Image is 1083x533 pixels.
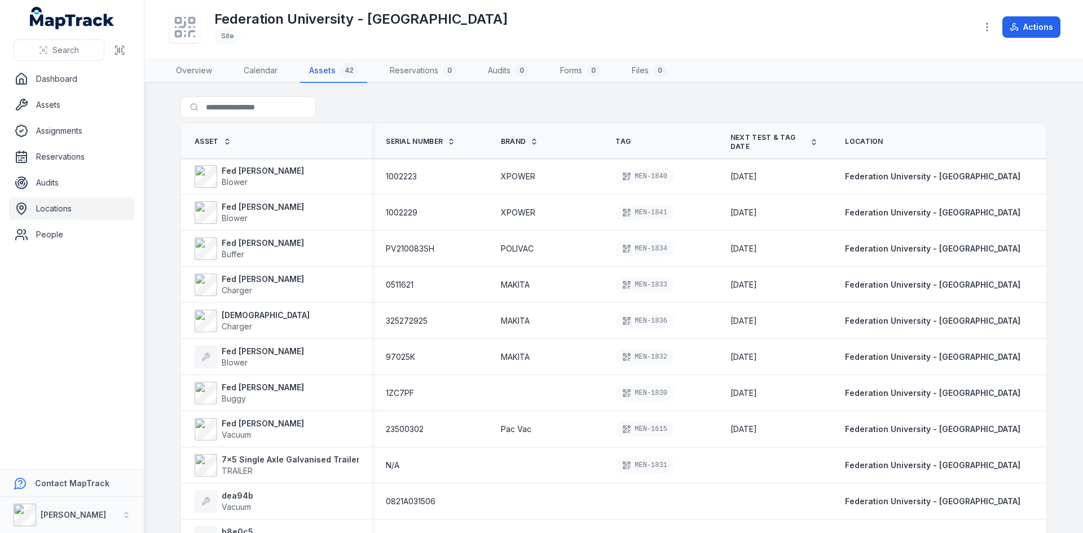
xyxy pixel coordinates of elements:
[845,208,1020,217] span: Federation University - [GEOGRAPHIC_DATA]
[222,285,252,295] span: Charger
[214,28,241,44] div: Site
[730,279,757,290] time: 8/28/25, 12:25:00 AM
[222,177,248,187] span: Blower
[386,315,428,327] span: 325272925
[222,165,304,177] strong: Fed [PERSON_NAME]
[195,137,219,146] span: Asset
[501,279,530,290] span: MAKITA
[551,59,609,83] a: Forms0
[195,137,231,146] a: Asset
[730,424,757,434] span: [DATE]
[386,279,413,290] span: 0511621
[845,351,1020,363] a: Federation University - [GEOGRAPHIC_DATA]
[845,388,1020,398] span: Federation University - [GEOGRAPHIC_DATA]
[222,454,403,465] strong: 7x5 Single Axle Galvanised Trailer with Ramp
[845,460,1020,470] span: Federation University - [GEOGRAPHIC_DATA]
[9,68,135,90] a: Dashboard
[730,133,806,151] span: Next test & tag date
[9,223,135,246] a: People
[730,352,757,362] span: [DATE]
[501,424,531,435] span: Pac Vac
[41,510,106,519] strong: [PERSON_NAME]
[587,64,600,77] div: 0
[845,460,1020,471] a: Federation University - [GEOGRAPHIC_DATA]
[501,351,530,363] span: MAKITA
[195,201,304,224] a: Fed [PERSON_NAME]Blower
[235,59,287,83] a: Calendar
[501,243,534,254] span: POLIVAC
[222,201,304,213] strong: Fed [PERSON_NAME]
[222,358,248,367] span: Blower
[222,213,248,223] span: Blower
[9,94,135,116] a: Assets
[386,137,443,146] span: Serial Number
[730,316,757,325] span: [DATE]
[501,137,539,146] a: Brand
[386,387,414,399] span: 1ZC7PF
[615,169,674,184] div: MEN-1840
[730,243,757,254] time: 8/28/25, 12:25:00 AM
[195,237,304,260] a: Fed [PERSON_NAME]Buffer
[214,10,508,28] h1: Federation University - [GEOGRAPHIC_DATA]
[730,315,757,327] time: 8/28/25, 12:25:00 AM
[730,388,757,398] span: [DATE]
[386,137,455,146] a: Serial Number
[730,387,757,399] time: 8/28/25, 12:25:00 AM
[222,394,246,403] span: Buggy
[845,424,1020,434] span: Federation University - [GEOGRAPHIC_DATA]
[195,454,403,477] a: 7x5 Single Axle Galvanised Trailer with RampTRAILER
[386,171,417,182] span: 1002223
[14,39,104,61] button: Search
[845,207,1020,218] a: Federation University - [GEOGRAPHIC_DATA]
[501,137,526,146] span: Brand
[845,243,1020,254] a: Federation University - [GEOGRAPHIC_DATA]
[845,496,1020,506] span: Federation University - [GEOGRAPHIC_DATA]
[222,249,244,259] span: Buffer
[730,171,757,181] span: [DATE]
[195,418,304,441] a: Fed [PERSON_NAME]Vacuum
[845,280,1020,289] span: Federation University - [GEOGRAPHIC_DATA]
[222,237,304,249] strong: Fed [PERSON_NAME]
[386,496,435,507] span: 0821A031506
[615,313,674,329] div: MEN-1836
[501,315,530,327] span: MAKITA
[386,207,417,218] span: 1002229
[386,460,399,471] span: N/A
[167,59,221,83] a: Overview
[222,418,304,429] strong: Fed [PERSON_NAME]
[615,137,631,146] span: Tag
[30,7,115,29] a: MapTrack
[9,120,135,142] a: Assignments
[730,351,757,363] time: 8/28/25, 12:25:00 AM
[35,478,109,488] strong: Contact MapTrack
[845,171,1020,181] span: Federation University - [GEOGRAPHIC_DATA]
[730,171,757,182] time: 8/28/25, 12:25:00 AM
[386,424,424,435] span: 23500302
[615,385,674,401] div: MEN-1830
[730,280,757,289] span: [DATE]
[615,277,674,293] div: MEN-1833
[653,64,667,77] div: 0
[845,424,1020,435] a: Federation University - [GEOGRAPHIC_DATA]
[195,274,304,296] a: Fed [PERSON_NAME]Charger
[386,243,434,254] span: PV210083SH
[515,64,529,77] div: 0
[845,244,1020,253] span: Federation University - [GEOGRAPHIC_DATA]
[845,496,1020,507] a: Federation University - [GEOGRAPHIC_DATA]
[386,351,415,363] span: 97025K
[501,171,535,182] span: XPOWER
[730,207,757,218] time: 8/28/25, 12:25:00 AM
[222,274,304,285] strong: Fed [PERSON_NAME]
[195,310,310,332] a: [DEMOGRAPHIC_DATA]Charger
[300,59,367,83] a: Assets42
[195,346,304,368] a: Fed [PERSON_NAME]Blower
[615,349,674,365] div: MEN-1832
[1002,16,1060,38] button: Actions
[615,241,674,257] div: MEN-1834
[845,171,1020,182] a: Federation University - [GEOGRAPHIC_DATA]
[730,424,757,435] time: 8/28/25, 12:25:00 AM
[443,64,456,77] div: 0
[195,165,304,188] a: Fed [PERSON_NAME]Blower
[222,490,253,501] strong: dea94b
[222,310,310,321] strong: [DEMOGRAPHIC_DATA]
